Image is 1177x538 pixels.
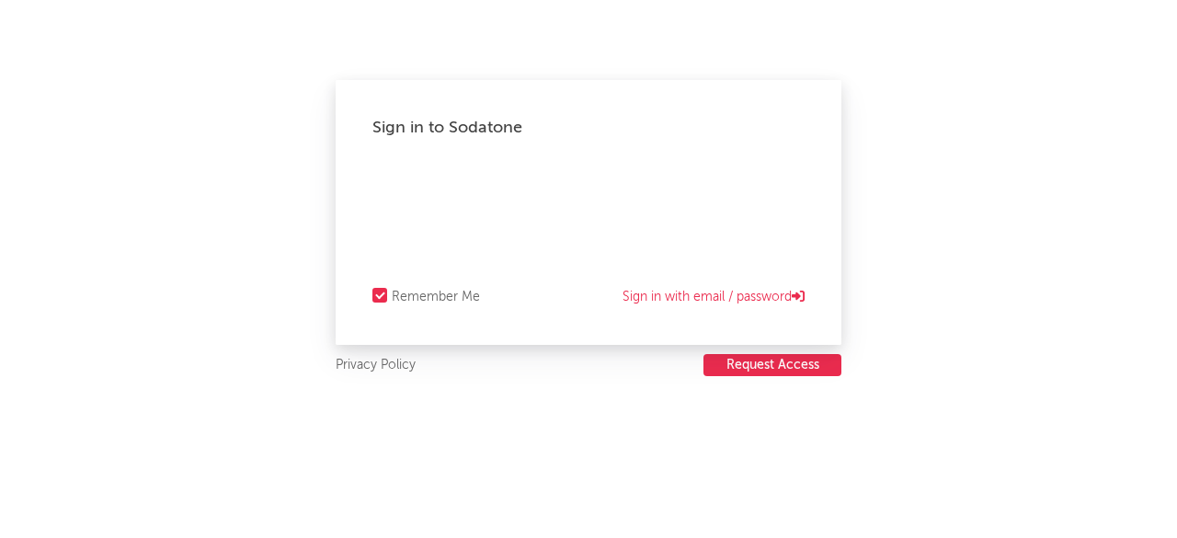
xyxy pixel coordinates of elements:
button: Request Access [703,354,841,376]
div: Sign in to Sodatone [372,117,805,139]
a: Request Access [703,354,841,377]
a: Sign in with email / password [623,286,805,308]
div: Remember Me [392,286,480,308]
a: Privacy Policy [336,354,416,377]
